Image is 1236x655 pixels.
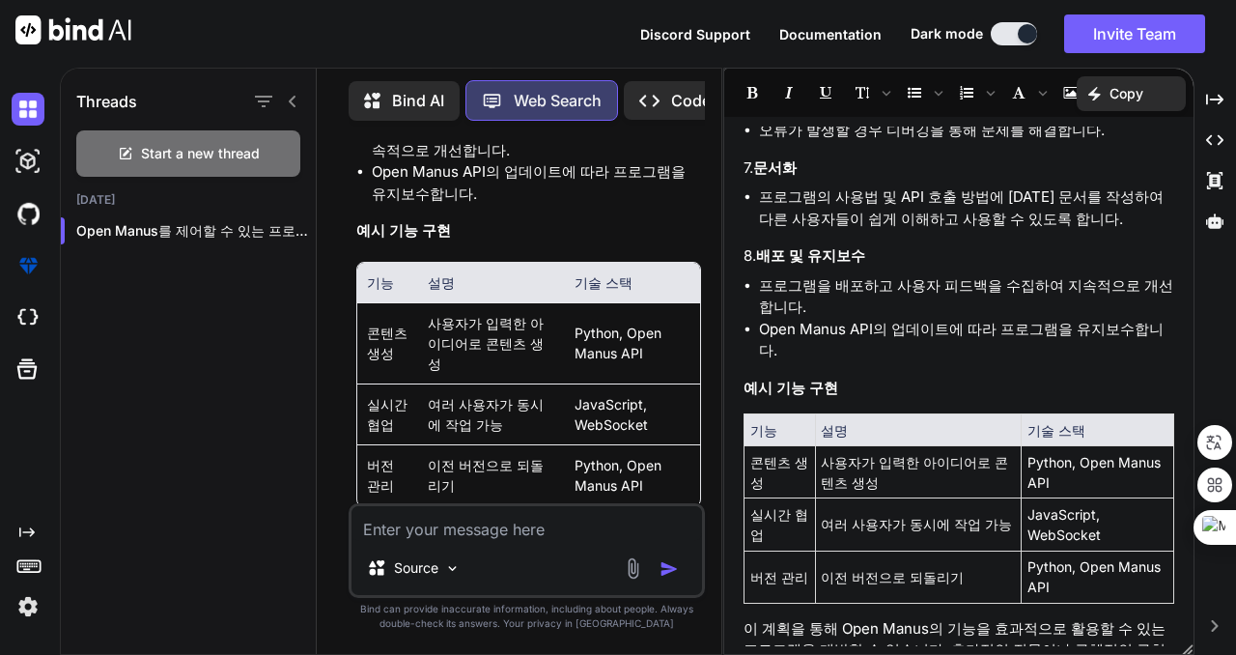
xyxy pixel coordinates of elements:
[1064,14,1205,53] button: Invite Team
[15,15,131,44] img: Bind AI
[357,444,419,505] td: 버전 관리
[1001,76,1052,109] span: Font family
[759,186,1173,230] li: 프로그램의 사용법 및 API 호출 방법에 [DATE] 문서를 작성하여 다른 사용자들이 쉽게 이해하고 사용할 수 있도록 합니다.
[759,120,1173,142] li: 오류가 발생할 경우 디버깅을 통해 문제를 해결합니다.
[394,558,438,578] p: Source
[949,76,999,109] span: Insert Ordered List
[815,551,1021,603] td: 이전 버전으로 되돌리기
[744,245,1173,268] h4: 8.
[1022,446,1174,498] td: Python, Open Manus API
[418,444,565,505] td: 이전 버전으로 되돌리기
[759,319,1173,362] li: Open Manus API의 업데이트에 따라 프로그램을 유지보수합니다.
[640,24,750,44] button: Discord Support
[12,145,44,178] img: darkAi-studio
[744,551,815,603] td: 버전 관리
[753,158,797,177] strong: 문서화
[565,444,700,505] td: Python, Open Manus API
[756,246,865,265] strong: 배포 및 유지보수
[744,157,1173,180] h4: 7.
[911,24,983,43] span: Dark mode
[744,414,815,446] th: 기능
[357,384,419,444] td: 실시간 협업
[660,559,679,579] img: icon
[622,557,644,580] img: attachment
[418,263,565,303] th: 설명
[815,414,1021,446] th: 설명
[372,118,701,161] li: 프로그램을 배포하고 사용자 피드백을 수집하여 지속적으로 개선합니다.
[514,89,602,112] p: Web Search
[744,498,815,551] td: 실시간 협업
[12,590,44,623] img: settings
[141,144,260,163] span: Start a new thread
[12,249,44,282] img: premium
[357,302,419,384] td: 콘텐츠 생성
[815,446,1021,498] td: 사용자가 입력한 아이디어로 콘텐츠 생성
[61,192,316,208] h2: [DATE]
[565,263,700,303] th: 기술 스택
[565,302,700,384] td: Python, Open Manus API
[671,89,788,112] p: Code Generator
[356,220,701,242] h3: 예시 기능 구현
[735,76,770,109] span: Bold
[815,498,1021,551] td: 여러 사용자가 동시에 작업 가능
[1022,414,1174,446] th: 기술 스택
[744,446,815,498] td: 콘텐츠 생성
[772,76,806,109] span: Italic
[808,76,843,109] span: Underline
[779,24,882,44] button: Documentation
[418,384,565,444] td: 여러 사용자가 동시에 작업 가능
[759,275,1173,319] li: 프로그램을 배포하고 사용자 피드백을 수집하여 지속적으로 개선합니다.
[372,161,701,205] li: Open Manus API의 업데이트에 따라 프로그램을 유지보수합니다.
[349,602,705,631] p: Bind can provide inaccurate information, including about people. Always double-check its answers....
[392,89,444,112] p: Bind AI
[357,263,419,303] th: 기능
[12,93,44,126] img: darkChat
[845,76,895,109] span: Font size
[897,76,947,109] span: Insert Unordered List
[418,302,565,384] td: 사용자가 입력한 아이디어로 콘텐츠 생성
[744,378,1173,400] h3: 예시 기능 구현
[76,90,137,113] h1: Threads
[1022,551,1174,603] td: Python, Open Manus API
[640,26,750,43] span: Discord Support
[444,560,461,577] img: Pick Models
[76,221,316,241] p: Open Manus를 제어할 수 있는 프로그램을 작성하는...
[12,197,44,230] img: githubDark
[1110,84,1143,103] p: Copy
[565,384,700,444] td: JavaScript, WebSocket
[1022,498,1174,551] td: JavaScript, WebSocket
[1053,76,1088,109] span: Insert Image
[779,26,882,43] span: Documentation
[12,301,44,334] img: cloudideIcon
